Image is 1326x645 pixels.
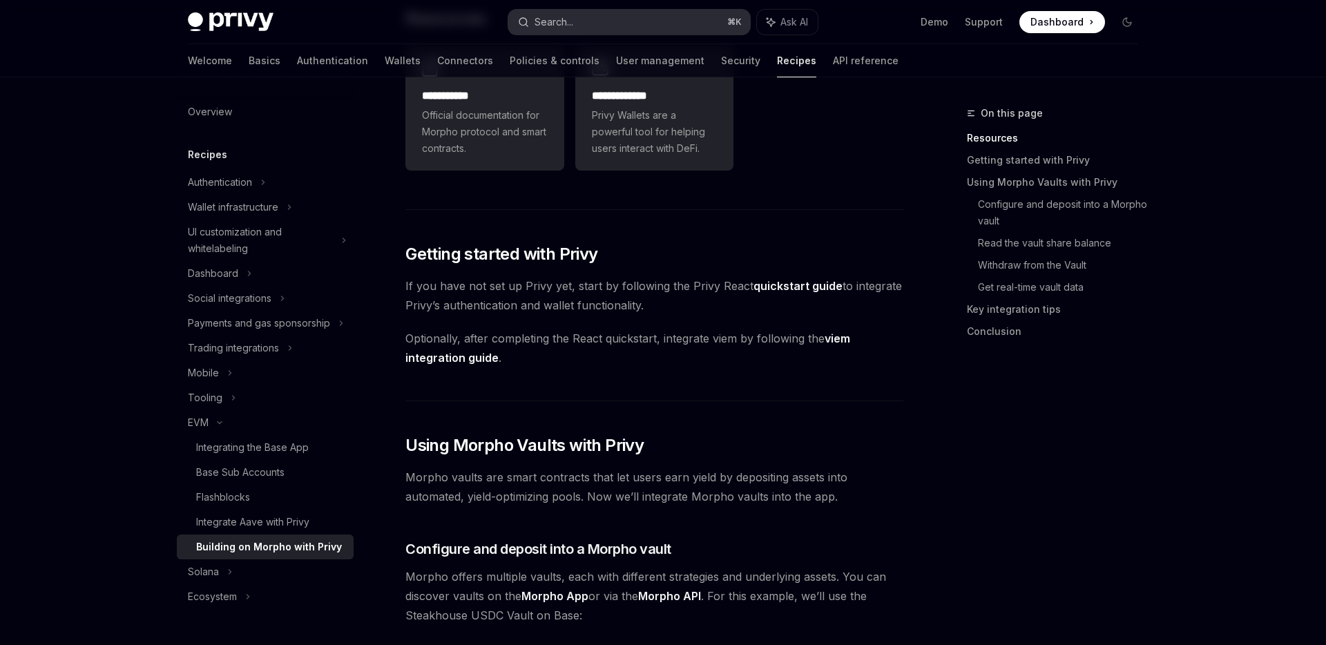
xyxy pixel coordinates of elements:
[757,10,818,35] button: Ask AI
[177,510,354,535] a: Integrate Aave with Privy
[188,340,279,356] div: Trading integrations
[638,589,701,604] a: Morpho API
[521,589,588,604] a: Morpho App
[1019,11,1105,33] a: Dashboard
[405,329,903,367] span: Optionally, after completing the React quickstart, integrate viem by following the .
[188,224,333,257] div: UI customization and whitelabeling
[196,464,285,481] div: Base Sub Accounts
[753,279,843,293] a: quickstart guide
[616,44,704,77] a: User management
[967,298,1149,320] a: Key integration tips
[592,107,718,157] span: Privy Wallets are a powerful tool for helping users interact with DeFi.
[1116,11,1138,33] button: Toggle dark mode
[921,15,948,29] a: Demo
[508,10,750,35] button: Search...⌘K
[535,14,573,30] div: Search...
[405,567,903,625] span: Morpho offers multiple vaults, each with different strategies and underlying assets. You can disc...
[196,439,309,456] div: Integrating the Base App
[780,15,808,29] span: Ask AI
[188,315,330,331] div: Payments and gas sponsorship
[196,514,309,530] div: Integrate Aave with Privy
[385,44,421,77] a: Wallets
[188,104,232,120] div: Overview
[965,15,1003,29] a: Support
[777,44,816,77] a: Recipes
[196,539,342,555] div: Building on Morpho with Privy
[978,254,1149,276] a: Withdraw from the Vault
[405,46,564,171] a: **** **** *Official documentation for Morpho protocol and smart contracts.
[188,414,209,431] div: EVM
[978,232,1149,254] a: Read the vault share balance
[188,588,237,605] div: Ecosystem
[297,44,368,77] a: Authentication
[188,12,273,32] img: dark logo
[1030,15,1084,29] span: Dashboard
[188,199,278,215] div: Wallet infrastructure
[188,174,252,191] div: Authentication
[437,44,493,77] a: Connectors
[575,46,734,171] a: **** **** ***Privy Wallets are a powerful tool for helping users interact with DeFi.
[405,468,903,506] span: Morpho vaults are smart contracts that let users earn yield by depositing assets into automated, ...
[405,243,597,265] span: Getting started with Privy
[510,44,599,77] a: Policies & controls
[177,460,354,485] a: Base Sub Accounts
[188,44,232,77] a: Welcome
[721,44,760,77] a: Security
[188,265,238,282] div: Dashboard
[405,539,671,559] span: Configure and deposit into a Morpho vault
[188,389,222,406] div: Tooling
[967,320,1149,343] a: Conclusion
[188,146,227,163] h5: Recipes
[981,105,1043,122] span: On this page
[967,171,1149,193] a: Using Morpho Vaults with Privy
[188,564,219,580] div: Solana
[967,149,1149,171] a: Getting started with Privy
[177,535,354,559] a: Building on Morpho with Privy
[422,107,548,157] span: Official documentation for Morpho protocol and smart contracts.
[196,489,250,506] div: Flashblocks
[188,365,219,381] div: Mobile
[967,127,1149,149] a: Resources
[727,17,742,28] span: ⌘ K
[188,290,271,307] div: Social integrations
[405,434,644,456] span: Using Morpho Vaults with Privy
[978,193,1149,232] a: Configure and deposit into a Morpho vault
[177,485,354,510] a: Flashblocks
[405,276,903,315] span: If you have not set up Privy yet, start by following the Privy React to integrate Privy’s authent...
[177,99,354,124] a: Overview
[978,276,1149,298] a: Get real-time vault data
[249,44,280,77] a: Basics
[833,44,899,77] a: API reference
[177,435,354,460] a: Integrating the Base App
